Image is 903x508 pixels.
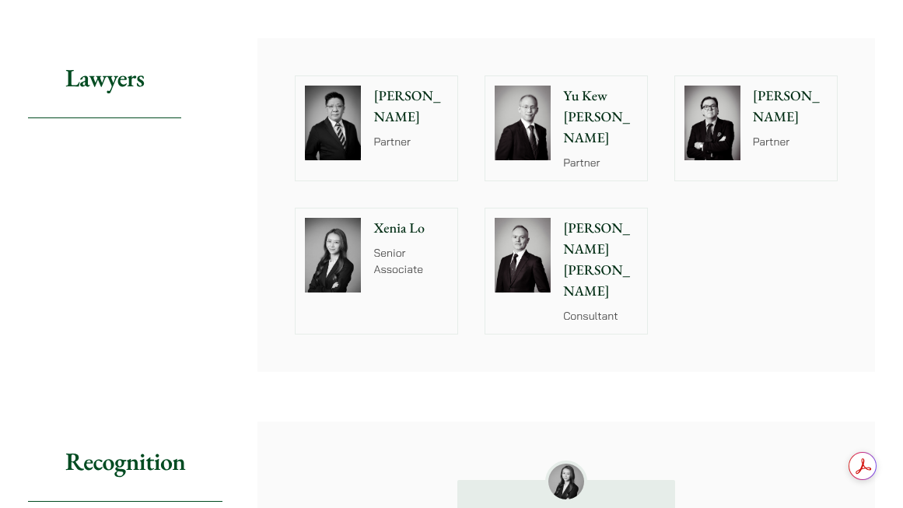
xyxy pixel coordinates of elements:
[753,134,828,150] p: Partner
[373,218,448,239] p: Xenia Lo
[373,86,448,128] p: [PERSON_NAME]
[295,208,458,335] a: Xenia Lo Senior Associate
[563,86,638,149] p: Yu Kew [PERSON_NAME]
[485,208,648,335] a: [PERSON_NAME] [PERSON_NAME] Consultant
[563,218,638,302] p: [PERSON_NAME] [PERSON_NAME]
[674,75,838,181] a: [PERSON_NAME] Partner
[373,134,448,150] p: Partner
[563,308,638,324] p: Consultant
[753,86,828,128] p: [PERSON_NAME]
[295,75,458,181] a: [PERSON_NAME] Partner
[373,245,448,278] p: Senior Associate
[563,155,638,171] p: Partner
[485,75,648,181] a: Yu Kew [PERSON_NAME] Partner
[28,422,222,502] h2: Recognition
[28,38,181,118] h2: Lawyers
